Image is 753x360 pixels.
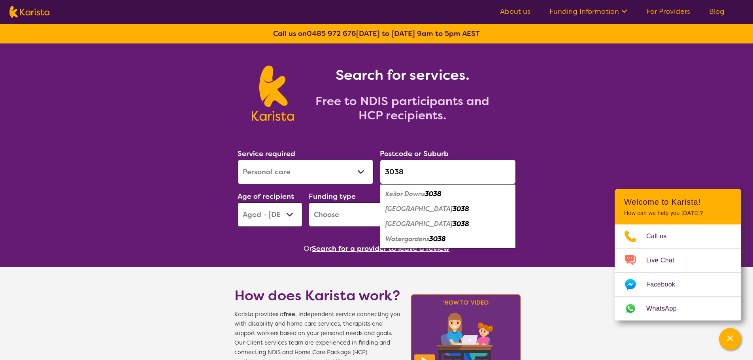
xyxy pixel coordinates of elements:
[309,192,356,201] label: Funding type
[273,29,480,38] b: Call us on [DATE] to [DATE] 9am to 5pm AEST
[384,187,512,202] div: Keilor Downs 3038
[624,210,732,217] p: How can we help you [DATE]?
[380,149,449,158] label: Postcode or Suburb
[549,7,627,16] a: Funding Information
[453,220,469,228] em: 3038
[304,94,501,123] h2: Free to NDIS participants and HCP recipients.
[646,303,686,315] span: WhatsApp
[646,230,676,242] span: Call us
[384,217,512,232] div: Taylors Lakes 3038
[252,66,294,121] img: Karista logo
[283,311,295,318] b: free
[385,205,453,213] em: [GEOGRAPHIC_DATA]
[453,205,469,213] em: 3038
[429,235,446,243] em: 3038
[615,297,741,320] a: Web link opens in a new tab.
[615,189,741,320] div: Channel Menu
[304,243,312,254] span: Or
[646,254,684,266] span: Live Chat
[234,286,400,305] h1: How does Karista work?
[9,6,49,18] img: Karista logo
[646,7,690,16] a: For Providers
[385,235,429,243] em: Watergardens
[500,7,530,16] a: About us
[385,220,453,228] em: [GEOGRAPHIC_DATA]
[384,232,512,247] div: Watergardens 3038
[238,149,295,158] label: Service required
[624,197,732,207] h2: Welcome to Karista!
[709,7,725,16] a: Blog
[719,328,741,350] button: Channel Menu
[304,66,501,85] h1: Search for services.
[425,190,442,198] em: 3038
[238,192,294,201] label: Age of recipient
[312,243,449,254] button: Search for a provider to leave a review
[646,279,685,290] span: Facebook
[615,224,741,320] ul: Choose channel
[385,190,425,198] em: Keilor Downs
[384,202,512,217] div: Keilor Lodge 3038
[380,160,516,184] input: Type
[307,29,356,38] a: 0485 972 676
